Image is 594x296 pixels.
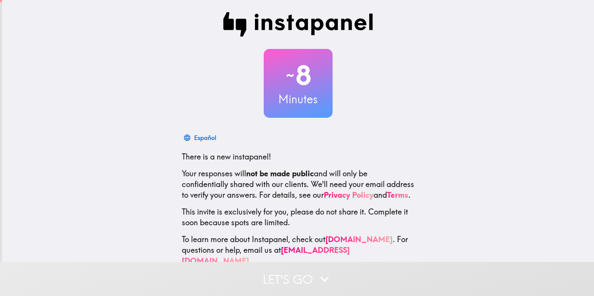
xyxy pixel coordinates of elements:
[325,234,393,244] a: [DOMAIN_NAME]
[194,132,216,143] div: Español
[182,207,414,228] p: This invite is exclusively for you, please do not share it. Complete it soon because spots are li...
[324,190,374,200] a: Privacy Policy
[182,234,414,266] p: To learn more about Instapanel, check out . For questions or help, email us at .
[246,169,314,178] b: not be made public
[264,91,333,107] h3: Minutes
[182,130,219,145] button: Español
[223,12,373,37] img: Instapanel
[182,152,271,161] span: There is a new instapanel!
[264,60,333,91] h2: 8
[182,168,414,200] p: Your responses will and will only be confidentially shared with our clients. We'll need your emai...
[285,64,295,87] span: ~
[387,190,408,200] a: Terms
